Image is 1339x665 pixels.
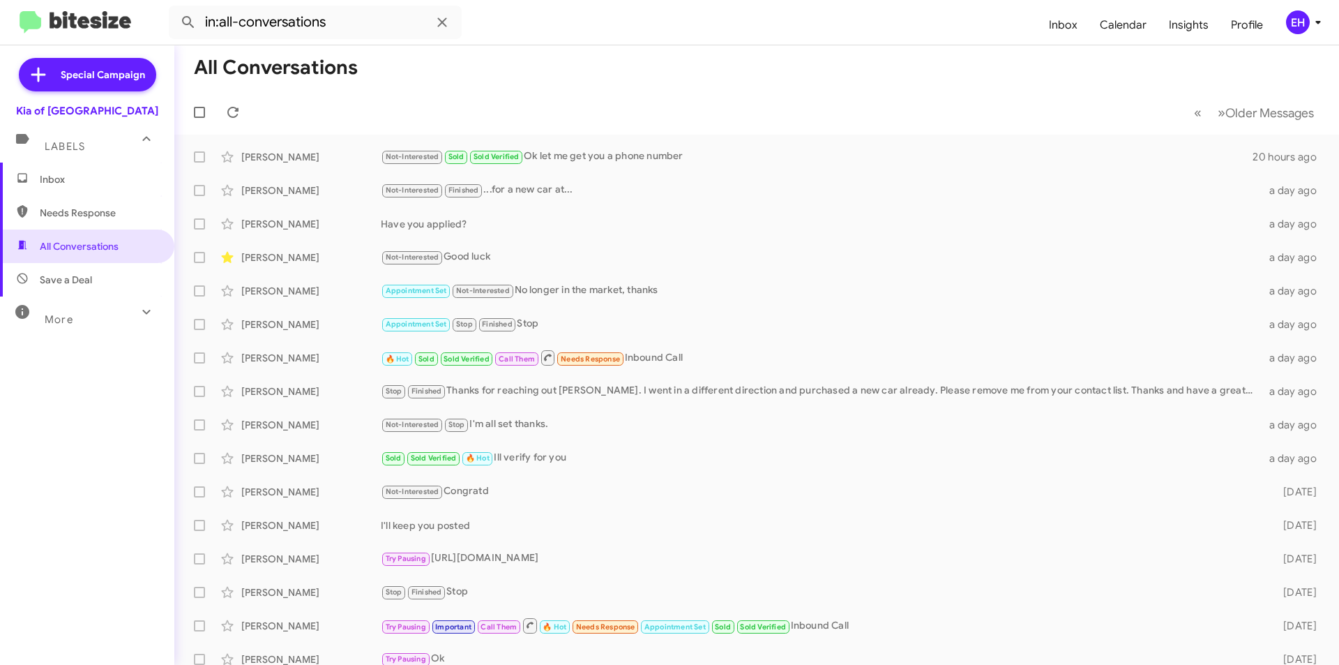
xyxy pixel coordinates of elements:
[482,320,513,329] span: Finished
[386,387,402,396] span: Stop
[1261,518,1328,532] div: [DATE]
[1261,418,1328,432] div: a day ago
[381,249,1261,265] div: Good luck
[1274,10,1324,34] button: EH
[381,518,1261,532] div: I'll keep you posted
[543,622,566,632] span: 🔥 Hot
[499,354,535,364] span: Call Them
[1261,284,1328,298] div: a day ago
[241,251,381,264] div: [PERSON_NAME]
[241,585,381,599] div: [PERSON_NAME]
[474,152,520,161] span: Sold Verified
[381,551,1261,567] div: [URL][DOMAIN_NAME]
[381,617,1261,634] div: Inbound Call
[561,354,620,364] span: Needs Response
[386,487,439,496] span: Not-Interested
[435,622,471,632] span: Important
[241,317,381,331] div: [PERSON_NAME]
[386,152,439,161] span: Not-Interested
[241,351,381,365] div: [PERSON_NAME]
[386,554,426,563] span: Try Pausing
[386,354,409,364] span: 🔥 Hot
[45,140,85,153] span: Labels
[381,450,1261,466] div: Ill verify for you
[40,239,119,253] span: All Conversations
[241,150,381,164] div: [PERSON_NAME]
[381,484,1261,500] div: Congratd
[418,354,434,364] span: Sold
[1261,317,1328,331] div: a day ago
[411,387,442,396] span: Finished
[1038,5,1089,45] a: Inbox
[1261,251,1328,264] div: a day ago
[1261,184,1328,197] div: a day ago
[456,286,510,295] span: Not-Interested
[61,68,145,82] span: Special Campaign
[715,622,731,632] span: Sold
[241,518,381,532] div: [PERSON_NAME]
[1261,217,1328,231] div: a day ago
[1194,104,1202,121] span: «
[381,383,1261,399] div: Thanks for reaching out [PERSON_NAME]. I went in a different direction and purchased a new car al...
[386,655,426,664] span: Try Pausing
[448,152,464,161] span: Sold
[241,384,381,398] div: [PERSON_NAME]
[1261,619,1328,633] div: [DATE]
[241,552,381,566] div: [PERSON_NAME]
[481,622,517,632] span: Call Them
[411,588,442,597] span: Finished
[386,588,402,597] span: Stop
[241,418,381,432] div: [PERSON_NAME]
[1261,351,1328,365] div: a day ago
[40,273,92,287] span: Save a Deal
[241,451,381,465] div: [PERSON_NAME]
[386,454,402,463] span: Sold
[1158,5,1220,45] a: Insights
[1186,98,1322,127] nav: Page navigation example
[644,622,706,632] span: Appointment Set
[16,104,158,118] div: Kia of [GEOGRAPHIC_DATA]
[241,217,381,231] div: [PERSON_NAME]
[386,420,439,429] span: Not-Interested
[1220,5,1274,45] span: Profile
[381,349,1261,366] div: Inbound Call
[448,420,465,429] span: Stop
[381,182,1261,198] div: ...for a new car at...
[386,320,447,329] span: Appointment Set
[40,172,158,186] span: Inbox
[381,283,1261,299] div: No longer in the market, thanks
[1261,451,1328,465] div: a day ago
[386,286,447,295] span: Appointment Set
[381,584,1261,600] div: Stop
[241,619,381,633] div: [PERSON_NAME]
[381,316,1261,332] div: Stop
[1261,384,1328,398] div: a day ago
[448,186,479,195] span: Finished
[386,622,426,632] span: Try Pausing
[1218,104,1225,121] span: »
[241,184,381,197] div: [PERSON_NAME]
[19,58,156,91] a: Special Campaign
[1253,150,1328,164] div: 20 hours ago
[1186,98,1210,127] button: Previous
[1209,98,1322,127] button: Next
[386,186,439,195] span: Not-Interested
[169,6,462,39] input: Search
[241,284,381,298] div: [PERSON_NAME]
[386,253,439,262] span: Not-Interested
[411,454,457,463] span: Sold Verified
[381,417,1261,433] div: I'm all set thanks.
[1261,485,1328,499] div: [DATE]
[466,454,490,463] span: 🔥 Hot
[381,217,1261,231] div: Have you applied?
[1261,585,1328,599] div: [DATE]
[1089,5,1158,45] a: Calendar
[381,149,1253,165] div: Ok let me get you a phone number
[194,57,358,79] h1: All Conversations
[456,320,473,329] span: Stop
[576,622,635,632] span: Needs Response
[40,206,158,220] span: Needs Response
